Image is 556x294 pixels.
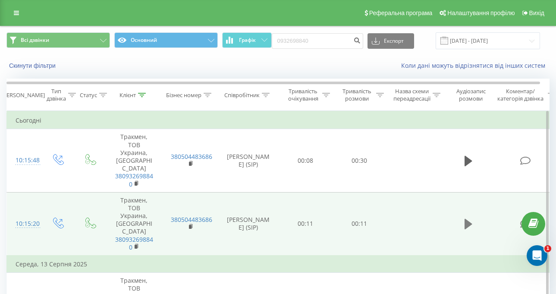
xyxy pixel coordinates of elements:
div: Назва схеми переадресації [393,88,430,102]
span: Вихід [529,9,544,16]
td: [PERSON_NAME] (SIP) [218,129,279,192]
div: Тривалість розмови [340,88,374,102]
div: Бізнес номер [166,92,201,99]
a: 380932698840 [115,235,153,251]
button: Основний [114,32,218,48]
div: Аудіозапис розмови [450,88,492,102]
div: Тип дзвінка [47,88,66,102]
td: 00:11 [279,192,333,256]
div: Співробітник [224,92,260,99]
td: 00:11 [333,192,386,256]
span: Налаштування профілю [447,9,515,16]
td: Тракмен, ТОВ Украина, [GEOGRAPHIC_DATA] [106,129,162,192]
button: Скинути фільтри [6,62,60,70]
span: Всі дзвінки [21,37,49,44]
iframe: Intercom live chat [527,245,547,266]
span: Реферальна програма [369,9,433,16]
a: 380504483686 [171,152,212,161]
div: 10:15:20 [16,215,33,232]
a: 380504483686 [171,215,212,224]
div: Статус [80,92,97,99]
div: 10:15:48 [16,152,33,169]
input: Пошук за номером [272,33,363,49]
div: Клієнт [119,92,136,99]
td: 00:30 [333,129,386,192]
button: Графік [222,32,272,48]
div: [PERSON_NAME] [1,92,45,99]
td: 00:08 [279,129,333,192]
button: Всі дзвінки [6,32,110,48]
td: Тракмен, ТОВ Украина, [GEOGRAPHIC_DATA] [106,192,162,256]
td: [PERSON_NAME] (SIP) [218,192,279,256]
div: Тривалість очікування [286,88,320,102]
button: Експорт [368,33,414,49]
a: 380932698840 [115,172,153,188]
span: 1 [544,245,551,252]
a: Коли дані можуть відрізнятися вiд інших систем [401,61,550,70]
div: Коментар/категорія дзвінка [495,88,546,102]
span: Графік [239,37,256,43]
